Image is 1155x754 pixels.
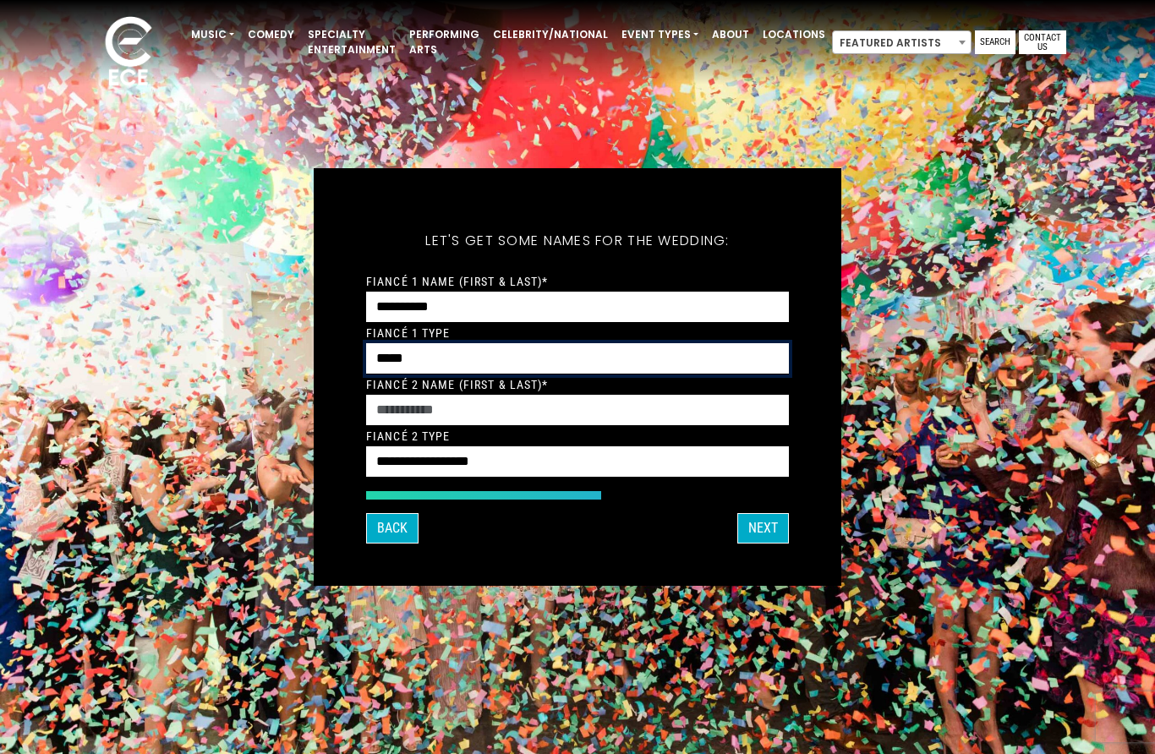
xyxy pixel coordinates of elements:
[615,20,705,49] a: Event Types
[366,274,548,289] label: Fiancé 1 Name (First & Last)*
[366,429,451,444] label: Fiancé 2 Type
[301,20,402,64] a: Specialty Entertainment
[486,20,615,49] a: Celebrity/National
[86,12,171,94] img: ece_new_logo_whitev2-1.png
[366,210,789,271] h5: Let's get some names for the wedding:
[402,20,486,64] a: Performing Arts
[184,20,241,49] a: Music
[705,20,756,49] a: About
[1019,30,1066,54] a: Contact Us
[366,325,451,341] label: Fiancé 1 Type
[366,377,548,392] label: Fiancé 2 Name (First & Last)*
[833,31,971,55] span: Featured Artists
[241,20,301,49] a: Comedy
[366,513,419,544] button: Back
[832,30,972,54] span: Featured Artists
[756,20,832,49] a: Locations
[737,513,789,544] button: Next
[975,30,1015,54] a: Search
